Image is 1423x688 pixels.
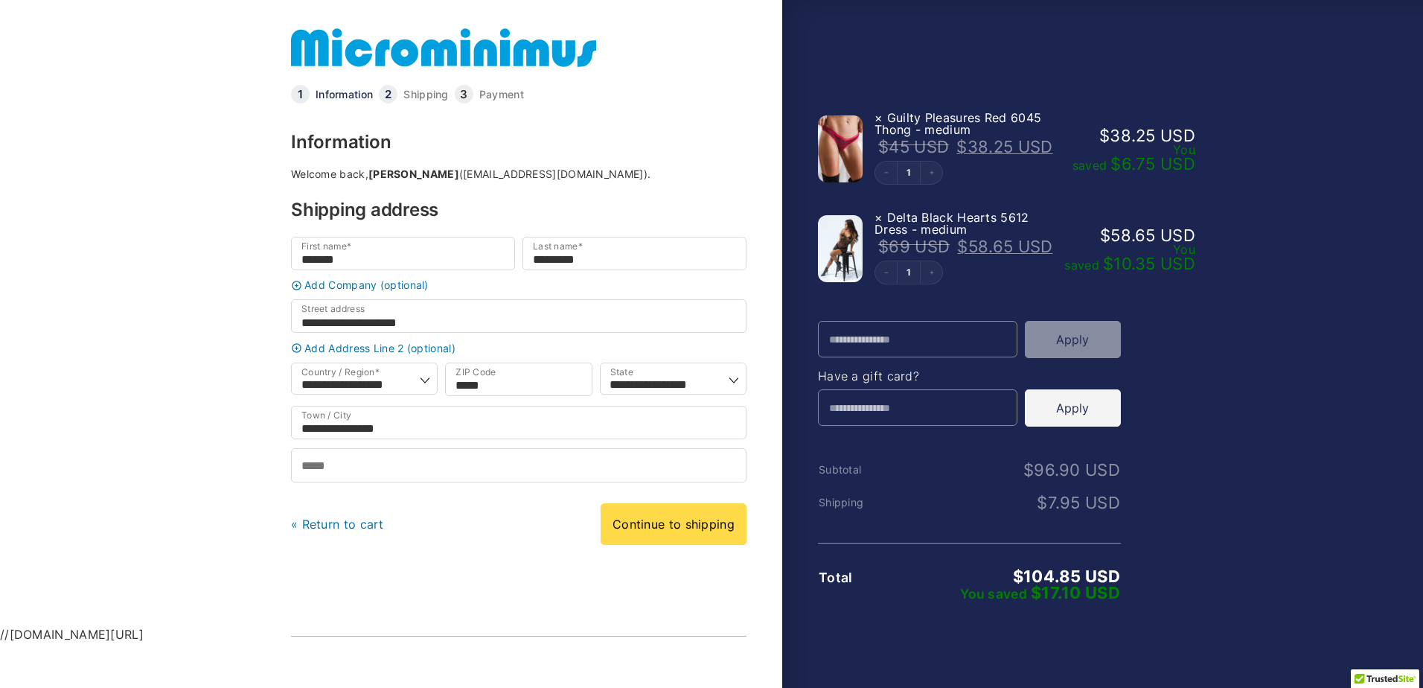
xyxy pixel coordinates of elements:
[479,89,524,100] a: Payment
[1099,126,1195,145] bdi: 38.25 USD
[818,570,919,585] th: Total
[878,137,949,156] bdi: 45 USD
[818,215,863,282] img: Delta Black Hearts 5612 Dress 05
[1100,226,1110,245] span: $
[1031,583,1120,602] bdi: 17.10 USD
[316,89,373,100] a: Information
[1013,567,1023,586] span: $
[956,137,967,156] span: $
[291,201,746,219] h3: Shipping address
[287,280,750,291] a: Add Company (optional)
[1037,493,1047,512] span: $
[874,110,883,125] a: Remove this item
[878,237,950,256] bdi: 69 USD
[1037,493,1120,512] bdi: 7.95 USD
[291,517,384,532] a: « Return to cart
[291,169,746,179] div: Welcome back, ([EMAIL_ADDRESS][DOMAIN_NAME]).
[818,464,919,476] th: Subtotal
[1099,126,1110,145] span: $
[957,237,1052,256] bdi: 58.65 USD
[1023,460,1034,480] span: $
[1103,254,1113,273] span: $
[874,110,1041,137] span: Guilty Pleasures Red 6045 Thong - medium
[1064,144,1195,172] div: You saved
[1064,243,1195,272] div: You saved
[898,168,920,177] a: Edit
[875,261,898,284] button: Decrement
[403,89,448,100] a: Shipping
[957,237,968,256] span: $
[368,168,459,180] strong: [PERSON_NAME]
[1031,583,1041,602] span: $
[601,503,746,545] a: Continue to shipping
[956,137,1052,156] bdi: 38.25 USD
[898,268,920,277] a: Edit
[1025,389,1121,427] button: Apply
[291,133,746,151] h3: Information
[818,115,863,182] img: Guilty Pleasures Red 6045 Thong 01
[878,237,889,256] span: $
[920,585,1120,601] div: You saved
[920,162,942,184] button: Increment
[878,137,889,156] span: $
[1110,154,1195,173] bdi: 6.75 USD
[874,210,883,225] a: Remove this item
[1013,567,1120,586] bdi: 104.85 USD
[1100,226,1195,245] bdi: 58.65 USD
[920,261,942,284] button: Increment
[1103,254,1195,273] bdi: 10.35 USD
[818,497,919,509] th: Shipping
[874,210,1029,237] span: Delta Black Hearts 5612 Dress - medium
[875,162,898,184] button: Decrement
[1025,321,1121,358] button: Apply
[287,343,750,354] a: Add Address Line 2 (optional)
[818,370,1121,382] h4: Have a gift card?
[1110,154,1121,173] span: $
[1023,460,1120,480] bdi: 96.90 USD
